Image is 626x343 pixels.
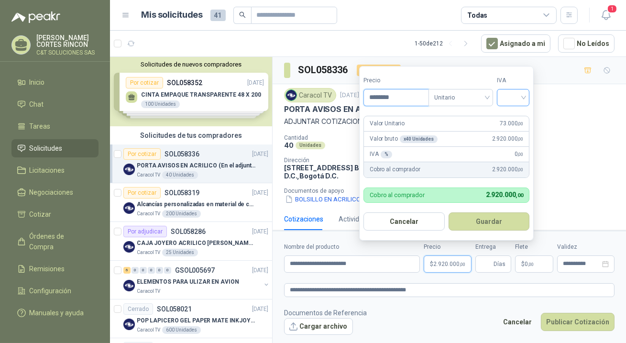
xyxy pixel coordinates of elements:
[433,261,465,267] span: 2.920.000
[415,36,473,51] div: 1 - 50 de 212
[284,88,336,102] div: Caracol TV
[515,255,553,273] p: $ 0,00
[284,214,323,224] div: Cotizaciones
[252,227,268,236] p: [DATE]
[110,183,272,222] a: Por cotizarSOL058319[DATE] Company LogoAlcancías personalizadas en material de cerámica (VER ADJU...
[521,261,525,267] span: $
[481,34,550,53] button: Asignado a mi
[11,183,99,201] a: Negociaciones
[252,266,268,275] p: [DATE]
[515,150,523,159] span: 0
[137,277,239,287] p: ELEMENTOS PARA ULIZAR EN AVION
[284,104,510,114] p: PORTA AVISOS EN ACRILICO (En el adjunto mas informacion)
[175,267,215,274] p: GSOL005697
[424,255,472,273] p: $2.920.000,00
[518,152,524,157] span: ,00
[30,165,65,176] span: Licitaciones
[516,192,524,199] span: ,00
[11,117,99,135] a: Tareas
[460,262,465,267] span: ,00
[239,11,246,18] span: search
[518,136,524,142] span: ,00
[284,164,380,180] p: [STREET_ADDRESS] Bogotá D.C. , Bogotá D.C.
[381,151,392,158] div: %
[30,143,63,154] span: Solicitudes
[597,7,615,24] button: 1
[148,267,155,274] div: 0
[400,135,438,143] div: x 40 Unidades
[424,243,472,252] label: Precio
[30,308,84,318] span: Manuales y ayuda
[171,228,206,235] p: SOL058286
[137,249,160,256] p: Caracol TV
[557,243,615,252] label: Validez
[137,161,256,170] p: PORTA AVISOS EN ACRILICO (En el adjunto mas informacion)
[298,63,349,77] h3: SOL058336
[498,313,537,331] button: Cancelar
[558,34,615,53] button: No Leídos
[284,157,380,164] p: Dirección
[494,256,505,272] span: Días
[11,227,99,256] a: Órdenes de Compra
[137,326,160,334] p: Caracol TV
[11,304,99,322] a: Manuales y ayuda
[123,226,167,237] div: Por adjudicar
[36,34,99,48] p: [PERSON_NAME] CORTES RINCON
[467,10,487,21] div: Todas
[515,243,553,252] label: Flete
[497,76,529,85] label: IVA
[36,50,99,55] p: C&T SOLUCIONES SAS
[30,77,45,88] span: Inicio
[114,61,268,68] button: Solicitudes de nuevos compradores
[157,306,192,312] p: SOL058021
[11,205,99,223] a: Cotizar
[370,165,420,174] p: Cobro al comprador
[123,303,153,315] div: Cerrado
[486,191,523,199] span: 2.920.000
[162,249,198,256] div: 25 Unidades
[252,305,268,314] p: [DATE]
[357,65,401,76] div: Por cotizar
[607,4,617,13] span: 1
[11,139,99,157] a: Solicitudes
[525,261,534,267] span: 0
[518,121,524,126] span: ,00
[123,187,161,199] div: Por cotizar
[528,262,534,267] span: ,00
[11,95,99,113] a: Chat
[284,308,367,318] p: Documentos de Referencia
[11,161,99,179] a: Licitaciones
[11,73,99,91] a: Inicio
[30,99,44,110] span: Chat
[500,119,523,128] span: 73.000
[11,260,99,278] a: Remisiones
[434,90,487,105] span: Unitario
[30,231,89,252] span: Órdenes de Compra
[162,326,201,334] div: 600 Unidades
[156,267,163,274] div: 0
[162,171,198,179] div: 40 Unidades
[142,8,203,22] h1: Mis solicitudes
[252,150,268,159] p: [DATE]
[123,280,135,291] img: Company Logo
[30,187,74,198] span: Negociaciones
[339,214,367,224] div: Actividad
[363,76,428,85] label: Precio
[284,116,615,127] p: ADJUNTAR COTIZACION EN SU FORMATO
[370,150,392,159] p: IVA
[210,10,226,21] span: 41
[164,267,171,274] div: 0
[123,164,135,175] img: Company Logo
[284,141,294,149] p: 40
[137,316,256,325] p: POP LAPICERO GEL PAPER MATE INKJOY 0.7 (Revisar el adjunto)
[137,239,256,248] p: CAJA JOYERO ACRILICO [PERSON_NAME] (En el adjunto mas detalle)
[165,151,199,157] p: SOL058336
[123,241,135,253] img: Company Logo
[340,91,359,100] p: [DATE]
[30,264,65,274] span: Remisiones
[449,212,530,231] button: Guardar
[492,165,523,174] span: 2.920.000
[370,119,405,128] p: Valor Unitario
[296,142,325,149] div: Unidades
[123,265,270,295] a: 6 0 0 0 0 0 GSOL005697[DATE] Company LogoELEMENTOS PARA ULIZAR EN AVIONCaracol TV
